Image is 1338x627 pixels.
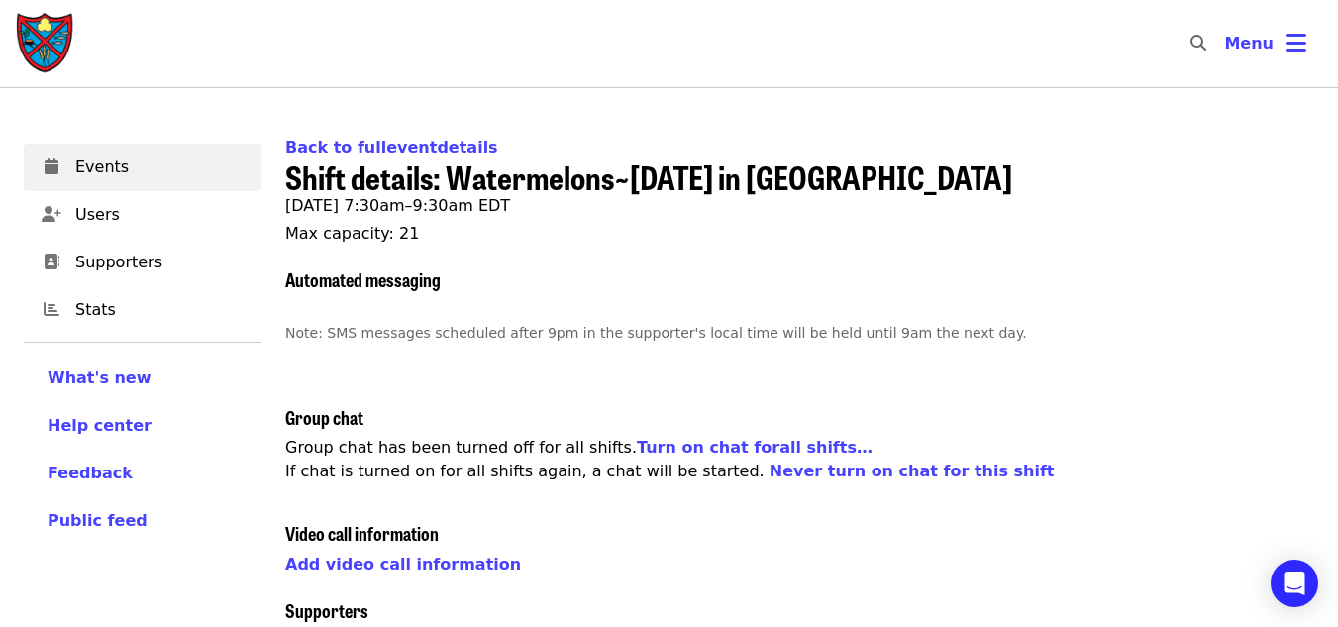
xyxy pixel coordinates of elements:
[16,12,75,75] img: Society of St. Andrew - Home
[24,144,261,191] a: Events
[285,194,1314,218] p: [DATE] 7:30am–9:30am EDT
[75,251,246,274] span: Supporters
[44,300,59,319] i: chart-bar icon
[285,138,498,157] a: Back to fulleventdetails
[44,253,59,271] i: address-book icon
[48,366,238,390] a: What's new
[45,157,58,176] i: calendar icon
[75,156,246,179] span: Events
[24,239,261,286] a: Supporters
[1286,29,1306,57] i: bars icon
[1208,20,1322,67] button: Toggle account menu
[24,191,261,239] a: Users
[637,438,873,457] a: Turn on chat forall shifts…
[48,511,148,530] span: Public feed
[285,154,1012,200] span: Shift details: Watermelons~[DATE] in [GEOGRAPHIC_DATA]
[48,462,133,485] button: Feedback
[1224,34,1274,52] span: Menu
[285,520,439,546] span: Video call information
[285,222,1314,246] p: Max capacity: 21
[48,416,152,435] span: Help center
[48,368,152,387] span: What's new
[770,460,1055,483] button: Never turn on chat for this shift
[48,509,238,533] a: Public feed
[75,203,246,227] span: Users
[1190,34,1206,52] i: search icon
[285,555,521,574] a: Add video call information
[285,266,441,292] span: Automated messaging
[75,298,246,322] span: Stats
[285,438,1055,480] span: Group chat has been turned off for all shifts . If chat is turned on for all shifts again, a chat...
[285,325,1027,341] span: Note: SMS messages scheduled after 9pm in the supporter's local time will be held until 9am the n...
[24,286,261,334] a: Stats
[285,597,368,623] span: Supporters
[285,404,363,430] span: Group chat
[1218,20,1234,67] input: Search
[1271,560,1318,607] div: Open Intercom Messenger
[48,414,238,438] a: Help center
[42,205,61,224] i: user-plus icon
